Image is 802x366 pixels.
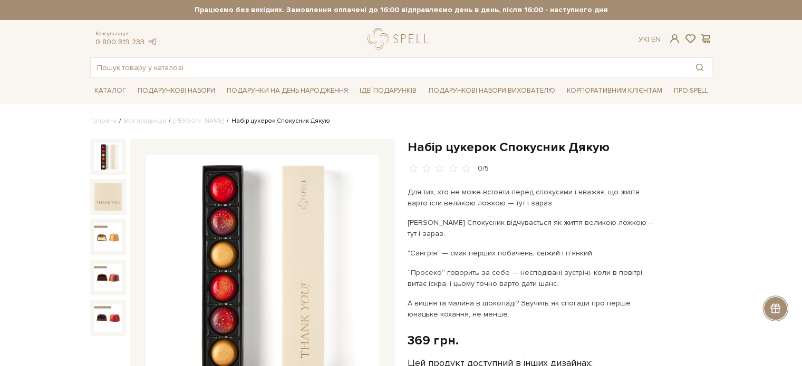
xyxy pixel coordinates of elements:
[424,82,559,100] a: Подарункові набори вихователю
[408,139,712,155] h1: Набір цукерок Спокусник Дякую
[94,264,122,291] img: Набір цукерок Спокусник Дякую
[408,298,655,320] p: А вишня та малина в шоколаді? Звучить як спогади про перше юнацьке кохання, не менше.
[90,5,712,15] strong: Працюємо без вихідних. Замовлення оплачені до 16:00 відправляємо день в день, після 16:00 - насту...
[94,183,122,211] img: Набір цукерок Спокусник Дякую
[408,267,655,289] p: “Просеко” говорить за себе — несподівані зустрічі, коли в повітрі витає іскра, і цьому точно варт...
[408,186,655,209] p: Для тих, хто не може встояти перед спокусами і вважає, що життя варто їсти великою ложкою — тут і...
[688,58,712,77] button: Пошук товару у каталозі
[94,143,122,171] img: Набір цукерок Спокусник Дякую
[670,83,712,99] a: Про Spell
[147,37,158,46] a: telegram
[368,28,433,50] a: logo
[478,164,489,174] div: 0/5
[95,37,144,46] a: 0 800 319 233
[173,117,224,125] a: [PERSON_NAME]
[651,35,661,44] a: En
[91,58,688,77] input: Пошук товару у каталозі
[124,117,166,125] a: Вся продукція
[224,116,330,126] li: Набір цукерок Спокусник Дякую
[133,83,219,99] a: Подарункові набори
[95,31,158,37] span: Консультація:
[94,223,122,251] img: Набір цукерок Спокусник Дякую
[408,248,655,259] p: "Сангрія" — смак перших побачень, свіжий і п’янкий.
[563,82,666,100] a: Корпоративним клієнтам
[648,35,649,44] span: |
[90,117,117,125] a: Головна
[639,35,661,44] div: Ук
[355,83,421,99] a: Ідеї подарунків
[408,332,459,349] div: 369 грн.
[408,217,655,239] p: [PERSON_NAME] Спокусник відчувається як життя великою ложкою – тут і зараз.
[223,83,352,99] a: Подарунки на День народження
[90,83,130,99] a: Каталог
[94,304,122,331] img: Набір цукерок Спокусник Дякую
